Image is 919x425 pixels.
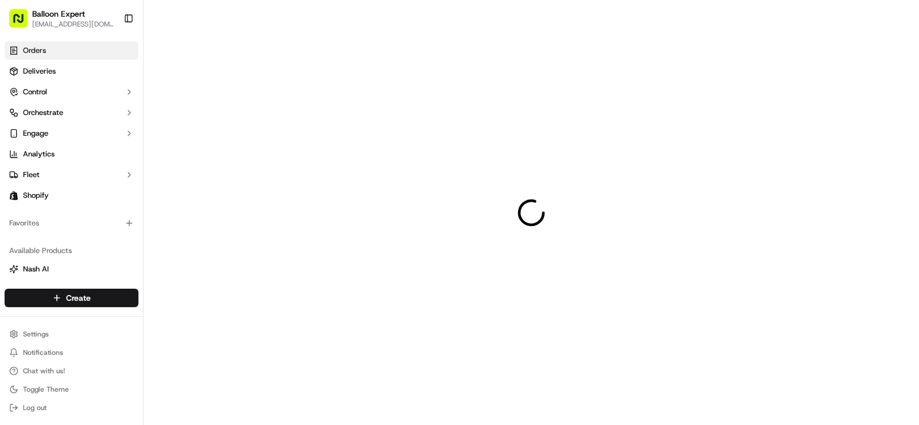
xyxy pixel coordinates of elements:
[23,45,46,56] span: Orders
[5,363,138,379] button: Chat with us!
[23,128,48,139] span: Engage
[5,214,138,232] div: Favorites
[66,292,91,304] span: Create
[9,191,18,200] img: Shopify logo
[5,5,119,32] button: Balloon Expert[EMAIL_ADDRESS][DOMAIN_NAME]
[5,62,138,81] a: Deliveries
[32,8,85,20] button: Balloon Expert
[5,242,138,260] div: Available Products
[5,145,138,163] a: Analytics
[23,366,65,376] span: Chat with us!
[5,83,138,101] button: Control
[5,186,138,205] a: Shopify
[23,330,49,339] span: Settings
[5,344,138,361] button: Notifications
[5,166,138,184] button: Fleet
[23,66,56,76] span: Deliveries
[23,108,63,118] span: Orchestrate
[23,348,63,357] span: Notifications
[23,190,49,201] span: Shopify
[5,289,138,307] button: Create
[9,264,134,274] a: Nash AI
[23,149,55,159] span: Analytics
[23,87,47,97] span: Control
[5,260,138,278] button: Nash AI
[23,385,69,394] span: Toggle Theme
[23,170,40,180] span: Fleet
[5,381,138,397] button: Toggle Theme
[32,20,114,29] button: [EMAIL_ADDRESS][DOMAIN_NAME]
[23,264,49,274] span: Nash AI
[5,400,138,416] button: Log out
[5,104,138,122] button: Orchestrate
[23,403,47,412] span: Log out
[5,326,138,342] button: Settings
[5,41,138,60] a: Orders
[5,124,138,143] button: Engage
